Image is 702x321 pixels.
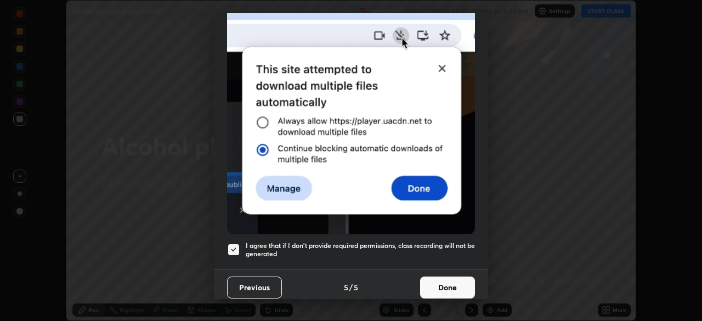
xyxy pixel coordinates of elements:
h5: I agree that if I don't provide required permissions, class recording will not be generated [246,241,475,258]
button: Done [420,277,475,299]
h4: 5 [344,281,348,293]
h4: 5 [354,281,358,293]
button: Previous [227,277,282,299]
h4: / [349,281,353,293]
